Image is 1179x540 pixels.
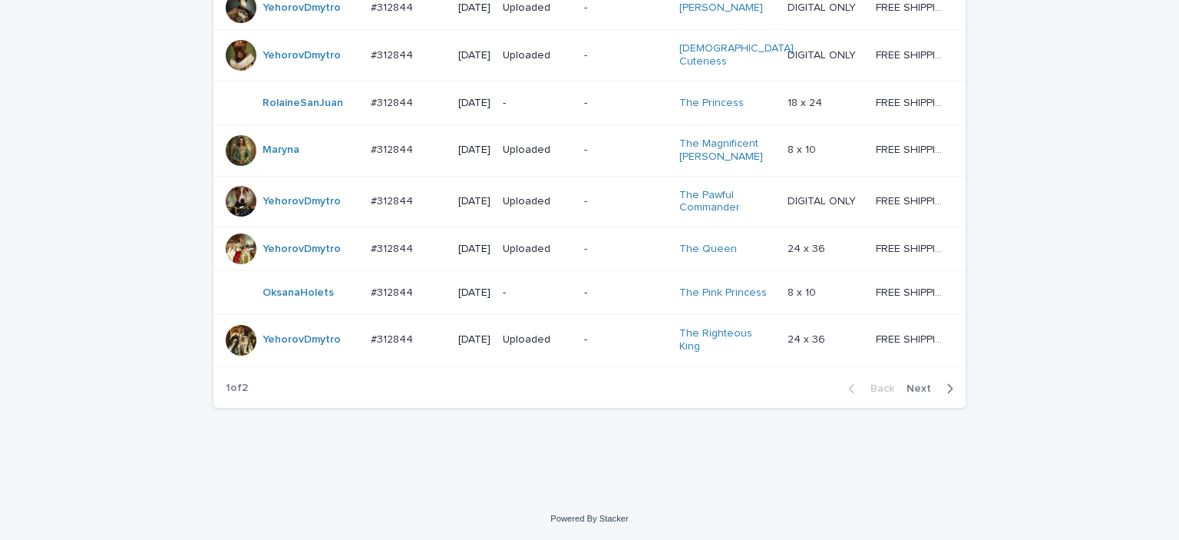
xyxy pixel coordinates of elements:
a: The Righteous King [679,327,775,353]
p: - [503,287,572,300]
p: 24 x 36 [788,330,828,346]
p: FREE SHIPPING - preview in 1-2 business days, after your approval delivery will take 5-10 b.d. [876,94,949,110]
tr: YehorovDmytro #312844#312844 [DATE]Uploaded-The Queen 24 x 3624 x 36 FREE SHIPPING - preview in 1... [213,227,971,271]
p: #312844 [371,46,416,62]
a: [PERSON_NAME] [679,2,763,15]
p: FREE SHIPPING - preview in 1-2 business days, after your approval delivery will take 5-10 b.d. [876,330,949,346]
a: The Princess [679,97,744,110]
a: [DEMOGRAPHIC_DATA] Cuteness [679,42,794,68]
a: The Magnificent [PERSON_NAME] [679,137,775,164]
p: FREE SHIPPING - preview in 1-2 business days, after your approval delivery will take 5-10 b.d. [876,283,949,300]
a: YehorovDmytro [263,243,341,256]
p: - [584,333,666,346]
tr: YehorovDmytro #312844#312844 [DATE]Uploaded-The Pawful Commander DIGITAL ONLYDIGITAL ONLY FREE SH... [213,176,971,227]
a: YehorovDmytro [263,2,341,15]
p: Uploaded [503,49,572,62]
p: [DATE] [458,195,490,208]
a: OksanaHolets [263,287,334,300]
p: Uploaded [503,243,572,256]
span: Next [907,383,940,394]
button: Next [900,382,966,396]
p: 18 x 24 [788,94,825,110]
p: [DATE] [458,2,490,15]
a: The Queen [679,243,737,256]
tr: YehorovDmytro #312844#312844 [DATE]Uploaded-The Righteous King 24 x 3624 x 36 FREE SHIPPING - pre... [213,315,971,366]
p: [DATE] [458,333,490,346]
p: 24 x 36 [788,240,828,256]
a: Powered By Stacker [550,514,628,523]
p: #312844 [371,240,416,256]
tr: RolaineSanJuan #312844#312844 [DATE]--The Princess 18 x 2418 x 24 FREE SHIPPING - preview in 1-2 ... [213,81,971,124]
p: Uploaded [503,195,572,208]
p: DIGITAL ONLY [788,192,859,208]
a: Maryna [263,144,299,157]
p: [DATE] [458,287,490,300]
p: FREE SHIPPING - preview in 1-2 business days, after your approval delivery will take 5-10 b.d. [876,240,949,256]
p: - [584,2,666,15]
p: #312844 [371,192,416,208]
tr: Maryna #312844#312844 [DATE]Uploaded-The Magnificent [PERSON_NAME] 8 x 108 x 10 FREE SHIPPING - p... [213,124,971,176]
a: RolaineSanJuan [263,97,343,110]
p: - [584,144,666,157]
a: The Pawful Commander [679,189,775,215]
p: 8 x 10 [788,283,819,300]
p: FREE SHIPPING - preview in 1-2 business days, after your approval delivery will take 5-10 b.d. [876,192,949,208]
p: #312844 [371,330,416,346]
p: - [503,97,572,110]
p: - [584,243,666,256]
p: Uploaded [503,2,572,15]
p: - [584,287,666,300]
tr: OksanaHolets #312844#312844 [DATE]--The Pink Princess 8 x 108 x 10 FREE SHIPPING - preview in 1-2... [213,271,971,315]
p: DIGITAL ONLY [788,46,859,62]
a: YehorovDmytro [263,49,341,62]
p: [DATE] [458,243,490,256]
a: YehorovDmytro [263,195,341,208]
p: #312844 [371,141,416,157]
p: [DATE] [458,97,490,110]
a: The Pink Princess [679,287,767,300]
a: YehorovDmytro [263,333,341,346]
p: FREE SHIPPING - preview in 1-2 business days, after your approval delivery will take 5-10 b.d. [876,46,949,62]
p: FREE SHIPPING - preview in 1-2 business days, after your approval delivery will take 5-10 b.d. [876,141,949,157]
p: - [584,49,666,62]
p: Uploaded [503,144,572,157]
p: - [584,97,666,110]
p: [DATE] [458,144,490,157]
p: [DATE] [458,49,490,62]
p: - [584,195,666,208]
p: Uploaded [503,333,572,346]
tr: YehorovDmytro #312844#312844 [DATE]Uploaded-[DEMOGRAPHIC_DATA] Cuteness DIGITAL ONLYDIGITAL ONLY ... [213,30,971,81]
p: #312844 [371,283,416,300]
p: 8 x 10 [788,141,819,157]
span: Back [861,383,894,394]
p: #312844 [371,94,416,110]
p: 1 of 2 [213,369,260,407]
button: Back [836,382,900,396]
